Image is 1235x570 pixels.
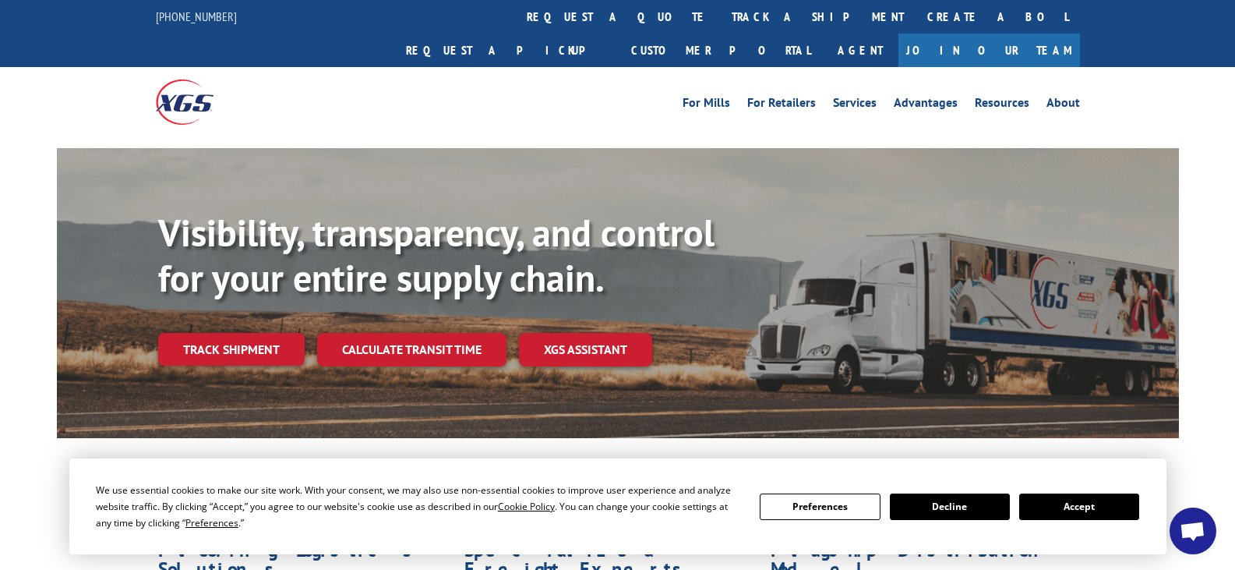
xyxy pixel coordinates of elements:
[975,97,1029,114] a: Resources
[185,516,238,529] span: Preferences
[822,34,898,67] a: Agent
[894,97,958,114] a: Advantages
[1019,494,1139,520] button: Accept
[1170,508,1216,554] div: Open chat
[898,34,1080,67] a: Join Our Team
[69,458,1166,554] div: Cookie Consent Prompt
[394,34,619,67] a: Request a pickup
[760,494,880,520] button: Preferences
[317,333,506,366] a: Calculate transit time
[890,494,1010,520] button: Decline
[158,208,715,302] b: Visibility, transparency, and control for your entire supply chain.
[96,482,741,531] div: We use essential cookies to make our site work. With your consent, we may also use non-essential ...
[833,97,877,114] a: Services
[498,500,555,513] span: Cookie Policy
[156,9,237,24] a: [PHONE_NUMBER]
[519,333,652,366] a: XGS ASSISTANT
[747,97,816,114] a: For Retailers
[619,34,822,67] a: Customer Portal
[683,97,730,114] a: For Mills
[158,333,305,366] a: Track shipment
[1046,97,1080,114] a: About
